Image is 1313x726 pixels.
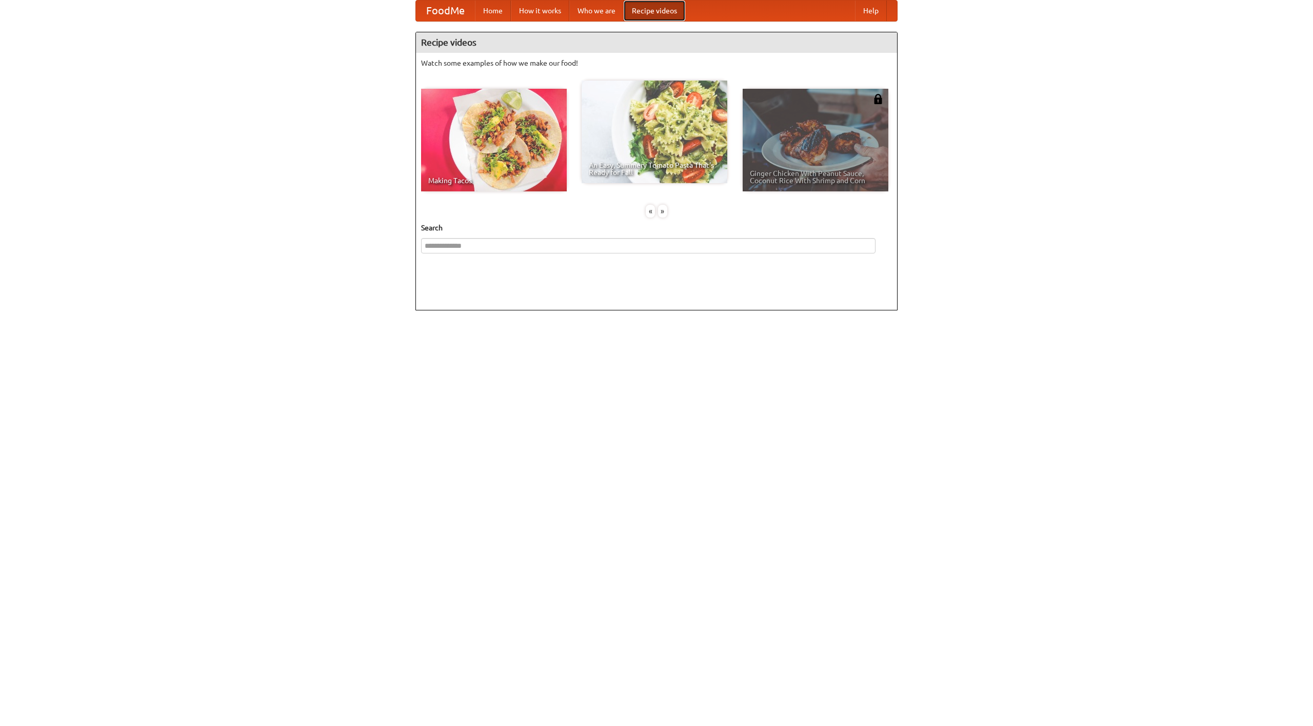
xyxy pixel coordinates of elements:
h5: Search [421,223,892,233]
a: Help [855,1,887,21]
img: 483408.png [873,94,883,104]
a: Who we are [569,1,624,21]
a: Recipe videos [624,1,685,21]
p: Watch some examples of how we make our food! [421,58,892,68]
a: Home [475,1,511,21]
a: How it works [511,1,569,21]
a: An Easy, Summery Tomato Pasta That's Ready for Fall [582,81,727,183]
div: « [646,205,655,218]
a: Making Tacos [421,89,567,191]
div: » [658,205,667,218]
h4: Recipe videos [416,32,897,53]
a: FoodMe [416,1,475,21]
span: An Easy, Summery Tomato Pasta That's Ready for Fall [589,162,720,176]
span: Making Tacos [428,177,560,184]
